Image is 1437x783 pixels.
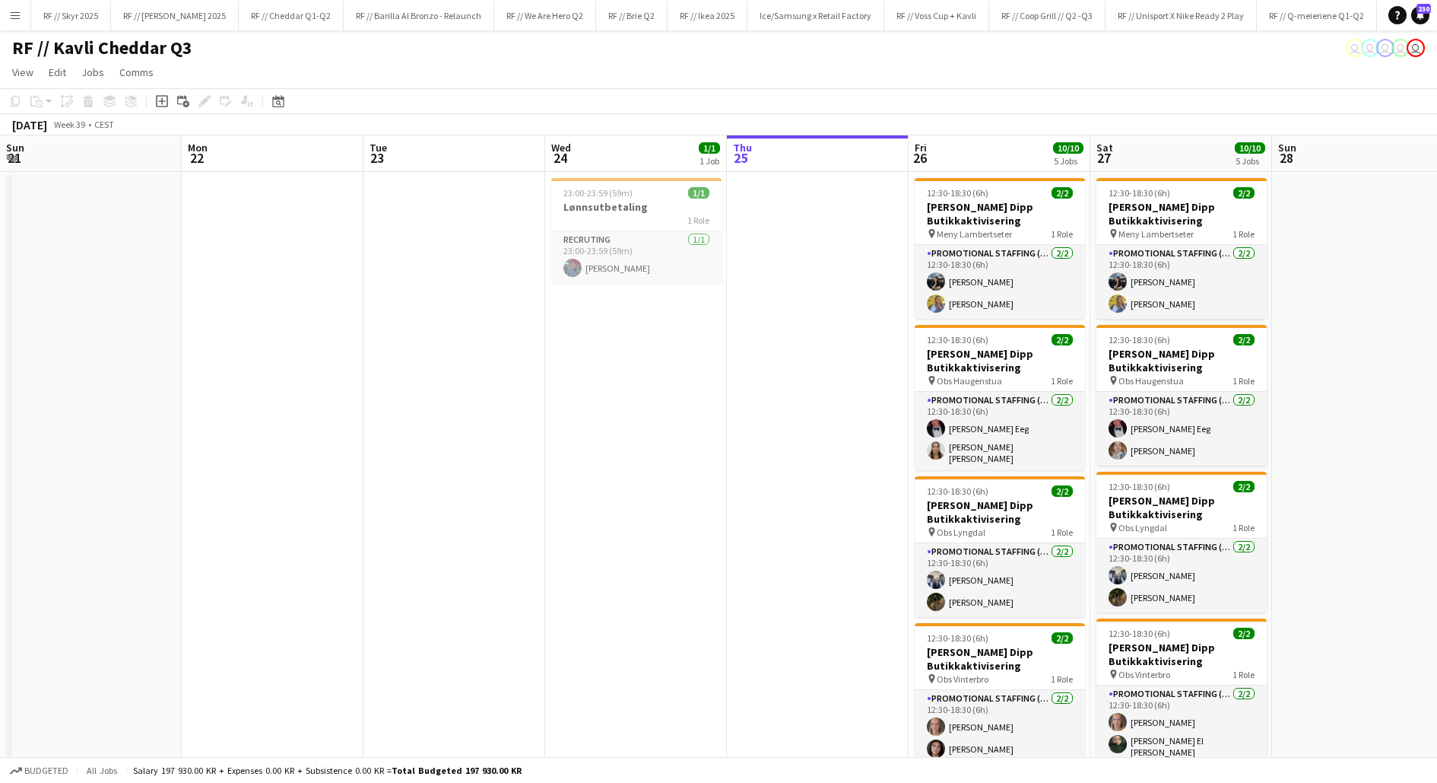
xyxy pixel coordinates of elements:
button: RF // Cheddar Q1-Q2 [239,1,344,30]
span: 28 [1276,149,1296,167]
div: 23:00-23:59 (59m)1/1Lønnsutbetaling1 RoleRecruting1/123:00-23:59 (59m)[PERSON_NAME] [551,178,722,283]
div: 12:30-18:30 (6h)2/2[PERSON_NAME] Dipp Butikkaktivisering Meny Lambertseter1 RolePromotional Staff... [915,178,1085,319]
span: 25 [731,149,752,167]
button: RF // Ikea 2025 [668,1,747,30]
span: 2/2 [1052,334,1073,345]
span: Sun [1278,141,1296,154]
h3: [PERSON_NAME] Dipp Butikkaktivisering [915,347,1085,374]
span: 21 [4,149,24,167]
span: 230 [1416,4,1431,14]
span: Sat [1096,141,1113,154]
span: Wed [551,141,571,154]
app-card-role: Promotional Staffing (Promotional Staff)2/212:30-18:30 (6h)[PERSON_NAME][PERSON_NAME] [915,543,1085,617]
span: Meny Lambertseter [1118,228,1194,240]
span: 24 [549,149,571,167]
div: [DATE] [12,117,47,132]
a: Jobs [75,62,110,82]
app-job-card: 12:30-18:30 (6h)2/2[PERSON_NAME] Dipp Butikkaktivisering Obs Haugenstua1 RolePromotional Staffing... [1096,325,1267,466]
span: 10/10 [1053,142,1083,154]
h3: [PERSON_NAME] Dipp Butikkaktivisering [1096,641,1267,668]
app-card-role: Promotional Staffing (Promotional Staff)2/212:30-18:30 (6h)[PERSON_NAME][PERSON_NAME] [1096,245,1267,319]
span: 22 [186,149,208,167]
button: RF // Unisport X Nike Ready 2 Play [1106,1,1257,30]
span: Obs Haugenstua [1118,375,1184,387]
app-user-avatar: Alexander Skeppland Hole [1376,39,1394,57]
app-card-role: Promotional Staffing (Promotional Staff)2/212:30-18:30 (6h)[PERSON_NAME][PERSON_NAME] [1096,539,1267,613]
app-user-avatar: Alexander Skeppland Hole [1391,39,1410,57]
span: 12:30-18:30 (6h) [1109,187,1170,199]
app-card-role: Promotional Staffing (Promotional Staff)2/212:30-18:30 (6h)[PERSON_NAME][PERSON_NAME] [915,245,1085,319]
span: Obs Vinterbro [937,673,988,685]
span: 12:30-18:30 (6h) [927,632,988,644]
span: 27 [1094,149,1113,167]
div: 5 Jobs [1236,155,1264,167]
button: RF // Voss Cup + Kavli [884,1,989,30]
span: 23 [367,149,387,167]
button: RF // Skyr 2025 [31,1,111,30]
span: 1 Role [1232,375,1255,387]
span: 12:30-18:30 (6h) [1109,628,1170,639]
button: RF // Brie Q2 [596,1,668,30]
div: Salary 197 930.00 KR + Expenses 0.00 KR + Subsistence 0.00 KR = [133,765,522,776]
span: 1 Role [1051,673,1073,685]
span: Fri [915,141,927,154]
app-job-card: 12:30-18:30 (6h)2/2[PERSON_NAME] Dipp Butikkaktivisering Obs Lyngdal1 RolePromotional Staffing (P... [1096,472,1267,613]
button: RF // We Are Hero Q2 [494,1,596,30]
h1: RF // Kavli Cheddar Q3 [12,37,192,59]
span: Comms [119,65,154,79]
app-job-card: 12:30-18:30 (6h)2/2[PERSON_NAME] Dipp Butikkaktivisering Meny Lambertseter1 RolePromotional Staff... [1096,178,1267,319]
h3: [PERSON_NAME] Dipp Butikkaktivisering [1096,347,1267,374]
span: Jobs [81,65,104,79]
span: 2/2 [1052,187,1073,199]
div: 12:30-18:30 (6h)2/2[PERSON_NAME] Dipp Butikkaktivisering Obs Vinterbro1 RolePromotional Staffing ... [1096,619,1267,764]
span: Week 39 [50,119,88,130]
span: 1 Role [1232,228,1255,240]
span: 23:00-23:59 (59m) [563,187,633,199]
span: 2/2 [1052,485,1073,497]
div: CEST [94,119,114,130]
a: 230 [1411,6,1429,24]
span: Obs Lyngdal [1118,522,1167,533]
app-job-card: 12:30-18:30 (6h)2/2[PERSON_NAME] Dipp Butikkaktivisering Obs Haugenstua1 RolePromotional Staffing... [915,325,1085,470]
span: 12:30-18:30 (6h) [927,334,988,345]
span: Obs Haugenstua [937,375,1002,387]
div: 5 Jobs [1054,155,1083,167]
div: 1 Job [699,155,719,167]
span: 1/1 [688,187,709,199]
span: Meny Lambertseter [937,228,1012,240]
span: 1 Role [1232,522,1255,533]
h3: [PERSON_NAME] Dipp Butikkaktivisering [915,498,1085,526]
a: View [6,62,40,82]
h3: [PERSON_NAME] Dipp Butikkaktivisering [1096,200,1267,228]
span: Obs Vinterbro [1118,669,1170,680]
span: Thu [733,141,752,154]
app-job-card: 12:30-18:30 (6h)2/2[PERSON_NAME] Dipp Butikkaktivisering Obs Lyngdal1 RolePromotional Staffing (P... [915,476,1085,617]
span: 1 Role [1051,375,1073,387]
app-card-role: Promotional Staffing (Promotional Staff)2/212:30-18:30 (6h)[PERSON_NAME] Eeg[PERSON_NAME] [PERSON... [915,392,1085,470]
app-user-avatar: Alexander Skeppland Hole [1346,39,1364,57]
span: Sun [6,141,24,154]
button: RF // Coop Grill // Q2 -Q3 [989,1,1106,30]
span: 12:30-18:30 (6h) [927,187,988,199]
span: Budgeted [24,765,68,776]
span: Total Budgeted 197 930.00 KR [392,765,522,776]
span: All jobs [84,765,120,776]
app-card-role: Recruting1/123:00-23:59 (59m)[PERSON_NAME] [551,231,722,283]
span: Edit [49,65,66,79]
span: 12:30-18:30 (6h) [1109,481,1170,492]
span: 2/2 [1233,187,1255,199]
span: 2/2 [1052,632,1073,644]
span: 1/1 [699,142,720,154]
app-card-role: Promotional Staffing (Promotional Staff)2/212:30-18:30 (6h)[PERSON_NAME] Eeg[PERSON_NAME] [1096,392,1267,466]
button: RF // [PERSON_NAME] 2025 [111,1,239,30]
span: 1 Role [687,215,709,226]
span: Obs Lyngdal [937,527,985,538]
span: 2/2 [1233,481,1255,492]
span: 12:30-18:30 (6h) [927,485,988,497]
app-user-avatar: Alexander Skeppland Hole [1361,39,1379,57]
span: Tue [370,141,387,154]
